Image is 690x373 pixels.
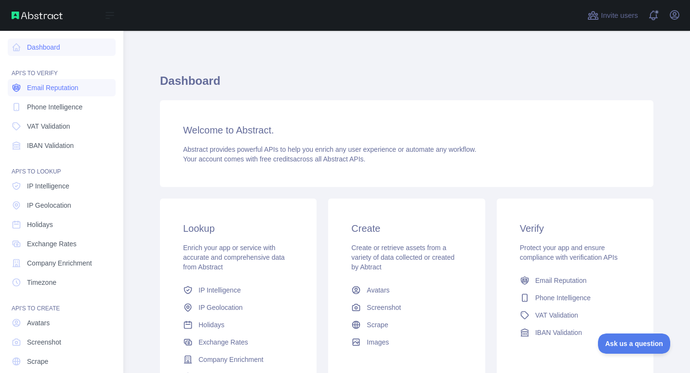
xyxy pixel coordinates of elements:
[179,281,297,299] a: IP Intelligence
[535,310,578,320] span: VAT Validation
[585,8,640,23] button: Invite users
[8,156,116,175] div: API'S TO LOOKUP
[183,146,477,153] span: Abstract provides powerful APIs to help you enrich any user experience or automate any workflow.
[27,141,74,150] span: IBAN Validation
[27,239,77,249] span: Exchange Rates
[351,222,462,235] h3: Create
[199,337,248,347] span: Exchange Rates
[347,299,465,316] a: Screenshot
[535,328,582,337] span: IBAN Validation
[347,281,465,299] a: Avatars
[8,235,116,253] a: Exchange Rates
[367,285,389,295] span: Avatars
[8,333,116,351] a: Screenshot
[179,351,297,368] a: Company Enrichment
[27,357,48,366] span: Scrape
[27,318,50,328] span: Avatars
[598,333,671,354] iframe: Toggle Customer Support
[8,79,116,96] a: Email Reputation
[179,299,297,316] a: IP Geolocation
[8,137,116,154] a: IBAN Validation
[27,200,71,210] span: IP Geolocation
[8,197,116,214] a: IP Geolocation
[199,285,241,295] span: IP Intelligence
[8,98,116,116] a: Phone Intelligence
[516,306,634,324] a: VAT Validation
[8,274,116,291] a: Timezone
[367,303,401,312] span: Screenshot
[183,222,293,235] h3: Lookup
[27,278,56,287] span: Timezone
[183,244,285,271] span: Enrich your app or service with accurate and comprehensive data from Abstract
[8,254,116,272] a: Company Enrichment
[199,320,225,330] span: Holidays
[516,272,634,289] a: Email Reputation
[27,181,69,191] span: IP Intelligence
[367,337,389,347] span: Images
[12,12,63,19] img: Abstract API
[8,58,116,77] div: API'S TO VERIFY
[367,320,388,330] span: Scrape
[516,324,634,341] a: IBAN Validation
[8,118,116,135] a: VAT Validation
[260,155,293,163] span: free credits
[8,177,116,195] a: IP Intelligence
[27,337,61,347] span: Screenshot
[8,314,116,332] a: Avatars
[27,220,53,229] span: Holidays
[183,155,365,163] span: Your account comes with across all Abstract APIs.
[351,244,454,271] span: Create or retrieve assets from a variety of data collected or created by Abtract
[535,293,591,303] span: Phone Intelligence
[8,216,116,233] a: Holidays
[27,102,82,112] span: Phone Intelligence
[183,123,630,137] h3: Welcome to Abstract.
[8,353,116,370] a: Scrape
[601,10,638,21] span: Invite users
[520,244,618,261] span: Protect your app and ensure compliance with verification APIs
[347,333,465,351] a: Images
[199,355,264,364] span: Company Enrichment
[516,289,634,306] a: Phone Intelligence
[520,222,630,235] h3: Verify
[8,293,116,312] div: API'S TO CREATE
[535,276,587,285] span: Email Reputation
[179,333,297,351] a: Exchange Rates
[347,316,465,333] a: Scrape
[27,83,79,93] span: Email Reputation
[179,316,297,333] a: Holidays
[8,39,116,56] a: Dashboard
[27,258,92,268] span: Company Enrichment
[27,121,70,131] span: VAT Validation
[199,303,243,312] span: IP Geolocation
[160,73,653,96] h1: Dashboard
